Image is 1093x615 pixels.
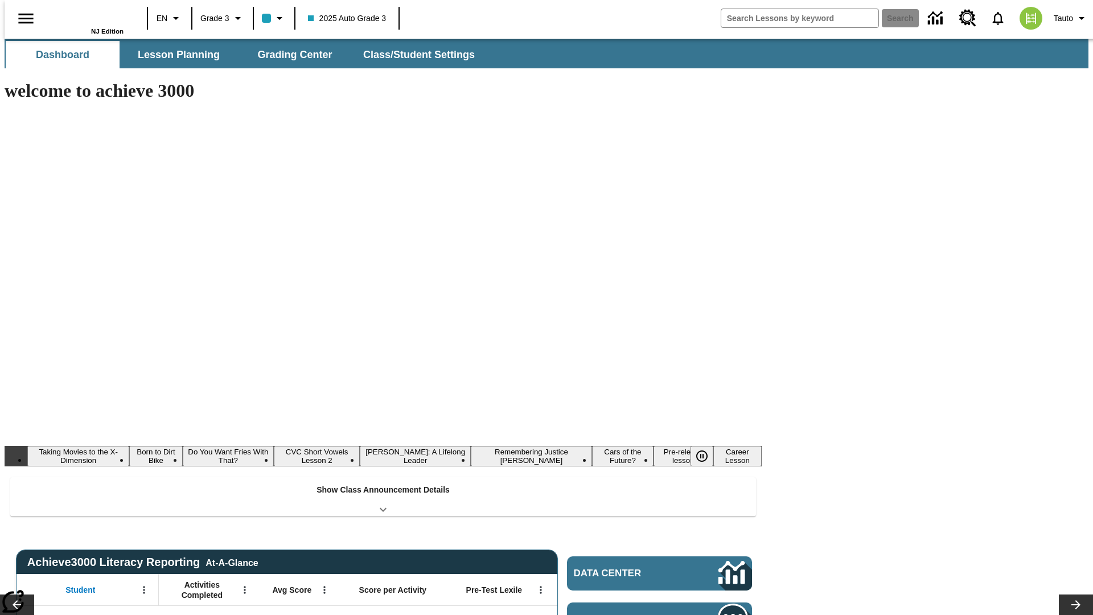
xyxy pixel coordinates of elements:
span: Avg Score [272,585,311,595]
span: Tauto [1054,13,1073,24]
span: EN [157,13,167,24]
span: 2025 Auto Grade 3 [308,13,387,24]
div: Home [50,4,124,35]
button: Class/Student Settings [354,41,484,68]
button: Slide 9 Career Lesson [713,446,762,466]
a: Resource Center, Will open in new tab [952,3,983,34]
h1: welcome to achieve 3000 [5,80,762,101]
button: Class color is light blue. Change class color [257,8,291,28]
div: At-A-Glance [206,556,258,568]
button: Profile/Settings [1049,8,1093,28]
div: Show Class Announcement Details [10,477,756,516]
button: Slide 7 Cars of the Future? [592,446,654,466]
button: Open Menu [135,581,153,598]
button: Lesson carousel, Next [1059,594,1093,615]
button: Slide 4 CVC Short Vowels Lesson 2 [274,446,360,466]
button: Slide 5 Dianne Feinstein: A Lifelong Leader [360,446,471,466]
span: Score per Activity [359,585,427,595]
button: Language: EN, Select a language [151,8,188,28]
a: Data Center [921,3,952,34]
button: Lesson Planning [122,41,236,68]
span: Activities Completed [165,580,240,600]
div: SubNavbar [5,41,485,68]
span: Data Center [574,568,680,579]
p: Show Class Announcement Details [317,484,450,496]
button: Dashboard [6,41,120,68]
button: Open side menu [9,2,43,35]
a: Home [50,5,124,28]
button: Slide 6 Remembering Justice O'Connor [471,446,592,466]
span: Student [65,585,95,595]
span: Achieve3000 Literacy Reporting [27,556,258,569]
a: Notifications [983,3,1013,33]
a: Data Center [567,556,752,591]
span: Pre-Test Lexile [466,585,523,595]
div: Pause [691,446,725,466]
img: avatar image [1020,7,1042,30]
button: Grade: Grade 3, Select a grade [196,8,249,28]
input: search field [721,9,878,27]
button: Pause [691,446,713,466]
button: Open Menu [532,581,549,598]
button: Slide 2 Born to Dirt Bike [129,446,182,466]
span: NJ Edition [91,28,124,35]
button: Slide 8 Pre-release lesson [654,446,713,466]
button: Slide 1 Taking Movies to the X-Dimension [27,446,129,466]
button: Open Menu [316,581,333,598]
button: Open Menu [236,581,253,598]
button: Select a new avatar [1013,3,1049,33]
button: Grading Center [238,41,352,68]
span: Grade 3 [200,13,229,24]
button: Slide 3 Do You Want Fries With That? [183,446,274,466]
div: SubNavbar [5,39,1088,68]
